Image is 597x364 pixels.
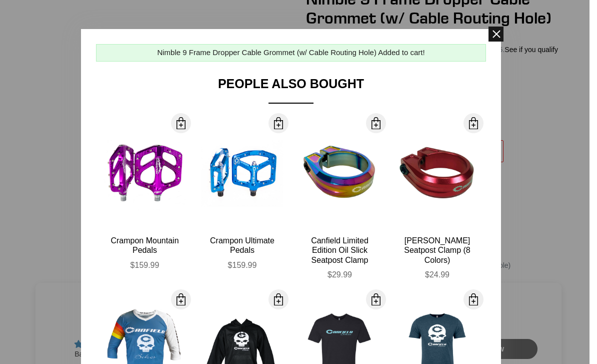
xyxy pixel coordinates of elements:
[103,132,186,215] img: Canfield-Crampon-Mountain-Purple-Shopify_large.jpg
[96,77,486,104] div: People Also Bought
[157,47,424,59] div: Nimble 9 Frame Dropper Cable Grommet (w/ Cable Routing Hole) Added to cart!
[327,270,352,279] span: $29.99
[201,132,283,215] img: Canfield-Crampon-Ultimate-Blue_large.jpg
[201,236,283,255] div: Crampon Ultimate Pedals
[425,270,449,279] span: $24.99
[130,261,159,269] span: $159.99
[396,236,478,265] div: [PERSON_NAME] Seatpost Clamp (8 Colors)
[228,261,257,269] span: $159.99
[396,132,478,215] img: Canfield-Seat-Clamp-Red-2_large.jpg
[298,132,381,215] img: Canfield-Oil-Slick-Seat-Clamp-MTB-logo-quarter_large.jpg
[298,236,381,265] div: Canfield Limited Edition Oil Slick Seatpost Clamp
[103,236,186,255] div: Crampon Mountain Pedals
